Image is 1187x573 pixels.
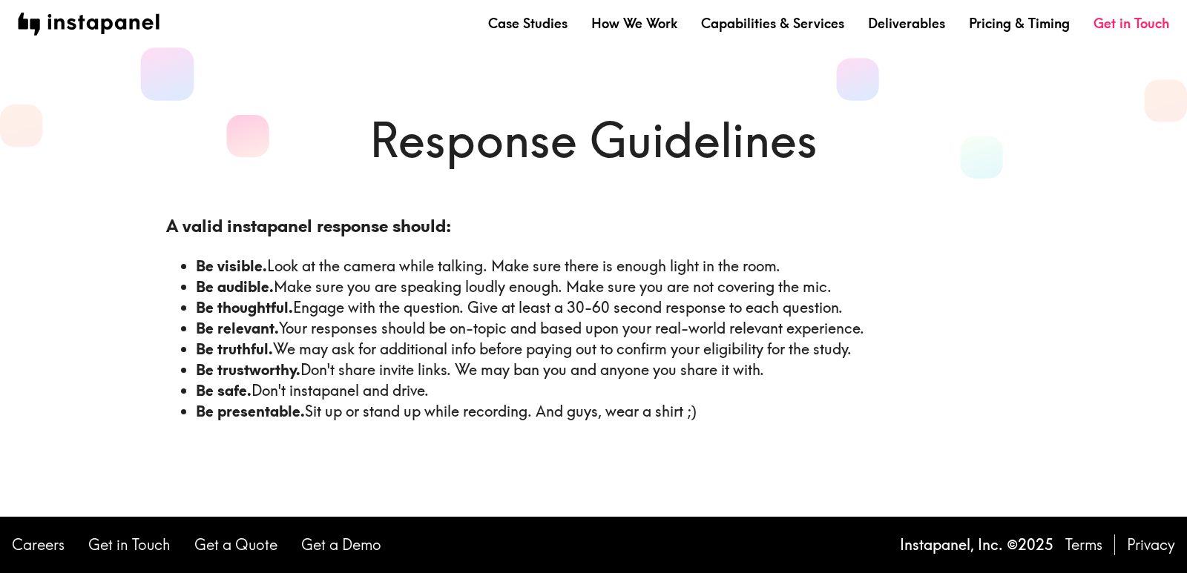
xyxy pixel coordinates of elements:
[12,534,65,555] a: Careers
[301,534,381,555] a: Get a Demo
[196,380,1021,401] li: Don't instapanel and drive.
[166,107,1021,173] h1: Response Guidelines
[196,381,251,400] b: Be safe.
[1065,534,1102,555] a: Terms
[969,14,1070,33] a: Pricing & Timing
[196,360,1021,380] li: Don't share invite links. We may ban you and anyone you share it with.
[166,214,1021,239] h3: A valid instapanel response should:
[196,402,305,420] b: Be presentable.
[196,319,279,337] b: Be relevant.
[196,360,300,379] b: Be trustworthy.
[196,401,1021,422] li: Sit up or stand up while recording. And guys, wear a shirt ;)
[88,534,171,555] a: Get in Touch
[196,318,1021,339] li: Your responses should be on-topic and based upon your real-world relevant experience.
[196,339,1021,360] li: We may ask for additional info before paying out to confirm your eligibility for the study.
[196,256,267,275] b: Be visible.
[196,298,293,317] b: Be thoughtful.
[196,256,1021,276] li: Look at the camera while talking. Make sure there is enough light in the room.
[196,340,273,358] b: Be truthful.
[1127,534,1175,555] a: Privacy
[196,276,1021,297] li: Make sure you are speaking loudly enough. Make sure you are not covering the mic.
[868,14,945,33] a: Deliverables
[488,14,568,33] a: Case Studies
[18,13,160,36] img: instapanel
[900,534,1053,555] p: Instapanel, Inc. © 2025
[194,534,277,555] a: Get a Quote
[1094,14,1169,33] a: Get in Touch
[591,14,677,33] a: How We Work
[701,14,844,33] a: Capabilities & Services
[196,277,274,296] b: Be audible.
[196,297,1021,318] li: Engage with the question. Give at least a 30-60 second response to each question.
